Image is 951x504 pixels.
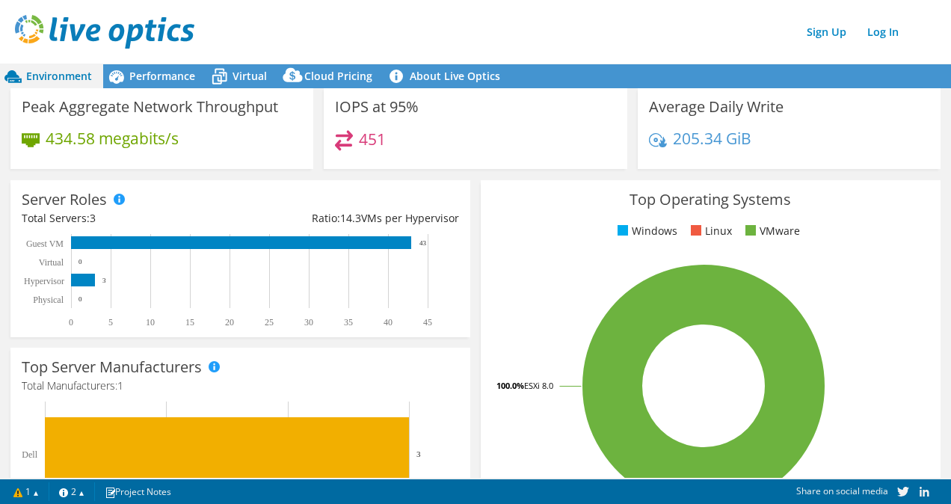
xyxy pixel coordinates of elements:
[94,482,182,501] a: Project Notes
[46,130,179,147] h4: 434.58 megabits/s
[416,449,421,458] text: 3
[359,131,386,147] h4: 451
[39,257,64,268] text: Virtual
[492,191,929,208] h3: Top Operating Systems
[524,380,553,391] tspan: ESXi 8.0
[742,223,800,239] li: VMware
[496,380,524,391] tspan: 100.0%
[26,239,64,249] text: Guest VM
[22,359,202,375] h3: Top Server Manufacturers
[102,277,106,284] text: 3
[49,482,95,501] a: 2
[614,223,677,239] li: Windows
[335,99,419,115] h3: IOPS at 95%
[423,317,432,328] text: 45
[673,130,751,147] h4: 205.34 GiB
[79,295,82,303] text: 0
[15,15,194,49] img: live_optics_svg.svg
[419,239,427,247] text: 43
[79,258,82,265] text: 0
[240,210,458,227] div: Ratio: VMs per Hypervisor
[225,317,234,328] text: 20
[3,482,49,501] a: 1
[22,378,459,394] h4: Total Manufacturers:
[108,317,113,328] text: 5
[22,99,278,115] h3: Peak Aggregate Network Throughput
[384,64,511,88] a: About Live Optics
[185,317,194,328] text: 15
[22,449,37,460] text: Dell
[344,317,353,328] text: 35
[233,69,267,83] span: Virtual
[649,99,784,115] h3: Average Daily Write
[146,317,155,328] text: 10
[304,69,372,83] span: Cloud Pricing
[799,21,854,43] a: Sign Up
[33,295,64,305] text: Physical
[69,317,73,328] text: 0
[22,191,107,208] h3: Server Roles
[687,223,732,239] li: Linux
[265,317,274,328] text: 25
[117,378,123,393] span: 1
[26,69,92,83] span: Environment
[384,317,393,328] text: 40
[22,210,240,227] div: Total Servers:
[304,317,313,328] text: 30
[796,485,888,497] span: Share on social media
[860,21,906,43] a: Log In
[24,276,64,286] text: Hypervisor
[90,211,96,225] span: 3
[129,69,195,83] span: Performance
[340,211,361,225] span: 14.3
